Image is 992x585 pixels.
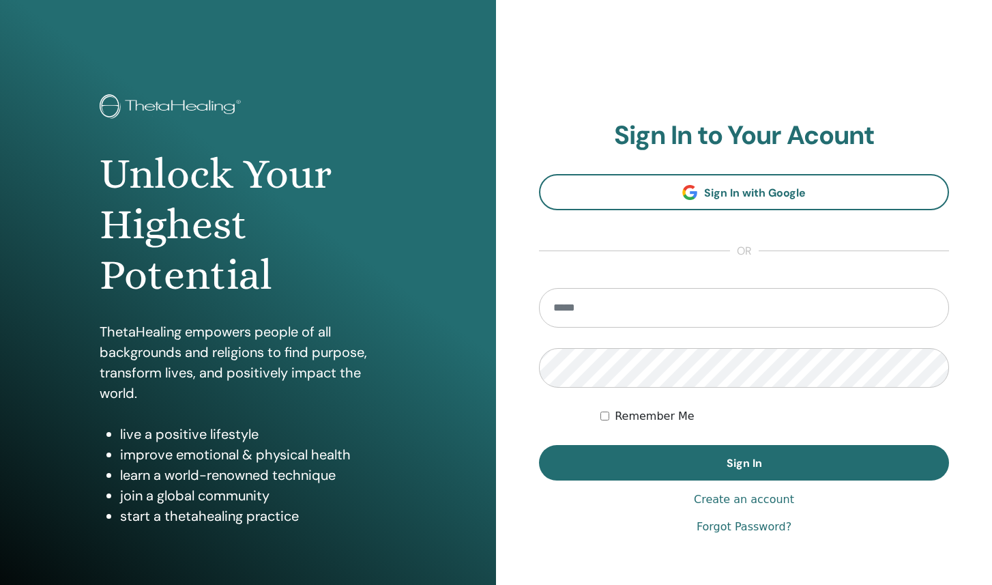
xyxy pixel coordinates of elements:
div: Keep me authenticated indefinitely or until I manually logout [600,408,949,425]
a: Sign In with Google [539,174,949,210]
li: live a positive lifestyle [120,424,396,444]
a: Create an account [694,491,794,508]
p: ThetaHealing empowers people of all backgrounds and religions to find purpose, transform lives, a... [100,322,396,403]
span: or [730,243,759,259]
h2: Sign In to Your Acount [539,120,949,152]
li: start a thetahealing practice [120,506,396,526]
a: Forgot Password? [697,519,791,535]
li: learn a world-renowned technique [120,465,396,485]
label: Remember Me [615,408,695,425]
li: improve emotional & physical health [120,444,396,465]
span: Sign In [727,456,762,470]
h1: Unlock Your Highest Potential [100,149,396,301]
span: Sign In with Google [704,186,806,200]
button: Sign In [539,445,949,481]
li: join a global community [120,485,396,506]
